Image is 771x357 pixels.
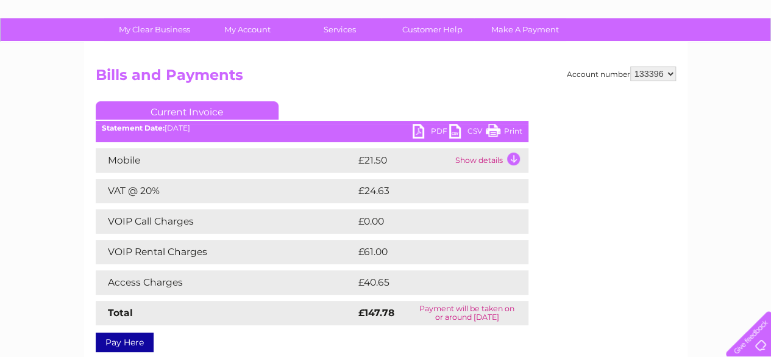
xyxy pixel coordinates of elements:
a: Services [290,18,390,41]
td: £21.50 [355,148,452,173]
a: My Clear Business [104,18,205,41]
td: VAT @ 20% [96,179,355,203]
h2: Bills and Payments [96,67,676,90]
img: logo.png [27,32,89,69]
a: Make A Payment [475,18,575,41]
td: Payment will be taken on or around [DATE] [406,301,528,325]
td: Show details [452,148,528,173]
td: £24.63 [355,179,504,203]
td: £40.65 [355,270,504,295]
div: [DATE] [96,124,528,132]
b: Statement Date: [102,123,165,132]
td: VOIP Call Charges [96,209,355,234]
a: Telecoms [621,52,658,61]
div: Account number [567,67,676,81]
td: Access Charges [96,270,355,295]
strong: £147.78 [358,307,394,319]
a: Contact [690,52,720,61]
a: Log out [731,52,759,61]
a: Customer Help [382,18,483,41]
a: PDF [413,124,449,142]
td: VOIP Rental Charges [96,240,355,264]
a: Current Invoice [96,101,279,120]
div: Clear Business is a trading name of Verastar Limited (registered in [GEOGRAPHIC_DATA] No. 3667643... [98,7,674,59]
td: £61.00 [355,240,503,264]
a: 0333 014 3131 [541,6,625,21]
a: Print [486,124,522,142]
a: Pay Here [96,333,154,352]
a: Water [556,52,580,61]
td: £0.00 [355,209,500,234]
a: Blog [665,52,683,61]
a: Energy [587,52,614,61]
a: CSV [449,124,486,142]
td: Mobile [96,148,355,173]
a: My Account [197,18,297,41]
strong: Total [108,307,133,319]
